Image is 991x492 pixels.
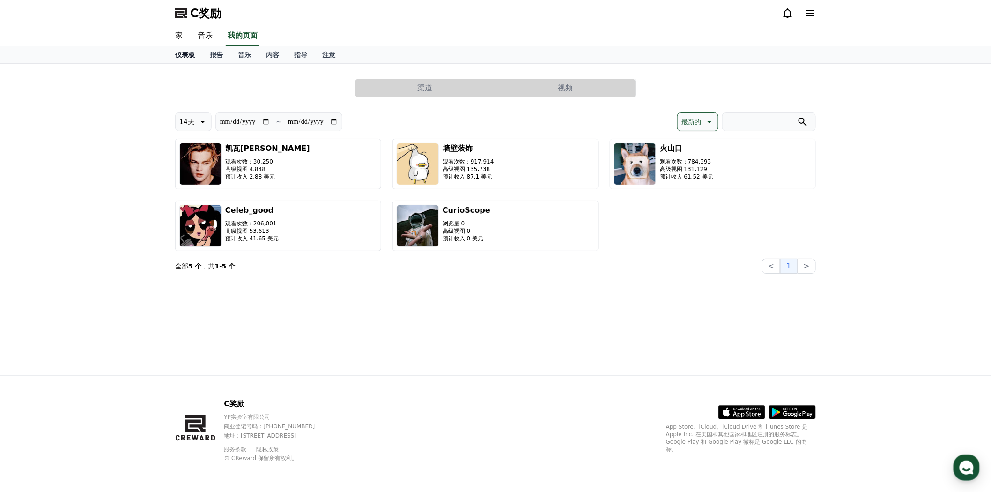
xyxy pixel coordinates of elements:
button: 火山口 观看次数：784,393 高级视图 131,129 预计收入 61.52 美元 [610,139,816,189]
font: 高级视图 131,129 [660,166,707,172]
font: 5 个 [222,262,235,270]
font: 观看次数：917,914 [443,158,494,165]
font: Celeb_good [225,206,274,215]
font: < [768,261,774,270]
button: 视频 [495,79,636,97]
a: 注意 [315,46,343,63]
a: 仪表板 [168,46,202,63]
img: 火山口 [614,143,656,185]
font: 观看次数：784,393 [660,158,711,165]
font: 渠道 [418,83,433,92]
img: 凯瓦亚海费利奥阿 [179,143,222,185]
a: 内容 [259,46,287,63]
div: Creward [51,5,86,15]
font: 1 [786,261,791,270]
a: 隐私政策 [256,446,279,453]
font: 预计收入 2.88 美元 [225,173,275,180]
a: 服务条款 [224,446,253,453]
font: 音乐 [198,31,213,40]
font: 高级视图 135,738 [443,166,490,172]
a: 指导 [287,46,315,63]
font: 我的页面 [228,31,258,40]
font: 仪表板 [175,51,195,59]
font: 预计收入 41.65 美元 [225,235,279,242]
font: ~ [276,117,282,126]
font: 高级视图 53,613 [225,228,269,234]
font: C奖励 [190,7,221,20]
a: C奖励 [175,6,221,21]
div: CReward 为了提供稳定的服务，已优先对内部频道进行审核，新频道的审核将在内部审核完成后进行。 敬请谅解。 [27,158,158,186]
font: 最新的 [681,118,701,126]
font: 指导 [294,51,307,59]
a: 家 [168,26,190,46]
font: 预计收入 87.1 美元 [443,173,492,180]
div: Back on [DATE] 7:30 AM [51,15,119,23]
font: App Store、iCloud、iCloud Drive 和 iTunes Store 是 Apple Inc. 在美国和其他国家和地区注册的服务标志。Google Play 和 Google... [666,424,808,453]
font: C奖励 [224,399,244,408]
font: 观看次数：30,250 [225,158,273,165]
button: 14天 [175,112,212,131]
font: 内容 [266,51,279,59]
font: 服务条款 [224,446,246,453]
font: 报告 [210,51,223,59]
button: < [762,259,780,274]
font: 凯瓦[PERSON_NAME] [225,144,310,153]
font: 观看次数：206,001 [225,220,277,227]
font: 14天 [179,118,194,126]
img: 墙壁装饰 [397,143,439,185]
button: 墙壁装饰 观看次数：917,914 高级视图 135,738 预计收入 87.1 美元 [392,139,599,189]
button: 1 [780,259,797,274]
img: Celeb_good [179,205,222,247]
font: © CReward 保留所有权利。 [224,455,297,462]
font: 5 个 [188,262,202,270]
button: Celeb_good 观看次数：206,001 高级视图 53,613 预计收入 41.65 美元 [175,201,381,251]
font: 商业登记号码：[PHONE_NUMBER] [224,423,315,430]
font: 视频 [558,83,573,92]
a: 音乐 [190,26,220,46]
font: 家 [175,31,183,40]
font: 音乐 [238,51,251,59]
a: 视频 [495,79,636,97]
img: CurioScope [397,205,439,247]
button: 渠道 [355,79,495,97]
a: 我的页面 [226,26,259,46]
font: 火山口 [660,144,682,153]
div: 请问贵公司内部大概有多少个频道呢？我有一个小建议，不知道是否可以考虑：同步开始审核内部和外部的频道，每天帮我们审核几个频道，这样一来，我们就不必一直处于等待的状态了。长时间的等待不仅让我们感到焦... [48,46,171,112]
img: thumbnail [44,220,178,308]
button: 凯瓦[PERSON_NAME] 观看次数：30,250 高级视图 4,848 预计收入 2.88 美元 [175,139,381,189]
button: > [798,259,816,274]
font: 预计收入 0 美元 [443,235,483,242]
font: 预计收入 61.52 美元 [660,173,713,180]
font: YP实验室有限公司 [224,414,270,420]
font: CurioScope [443,206,490,215]
font: 地址 : [STREET_ADDRESS] [224,432,296,439]
font: 全部 [175,262,188,270]
button: 最新的 [677,112,718,131]
font: 高级视图 0 [443,228,470,234]
font: 注意 [322,51,335,59]
font: 墙壁装饰 [443,144,473,153]
font: 浏览量 0 [443,220,465,227]
button: CurioScope 浏览量 0 高级视图 0 预计收入 0 美元 [392,201,599,251]
font: ，共 [202,262,215,270]
font: > [804,261,810,270]
font: - [219,262,222,270]
div: 翻译成英文 [48,112,171,121]
a: 报告 [202,46,230,63]
font: 高级视图 4,848 [225,166,266,172]
font: 1 [215,262,220,270]
a: 音乐 [230,46,259,63]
